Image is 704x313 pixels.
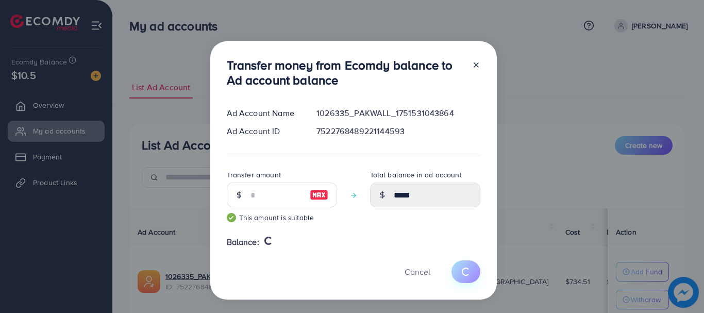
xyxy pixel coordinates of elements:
[219,125,309,137] div: Ad Account ID
[227,212,337,223] small: This amount is suitable
[219,107,309,119] div: Ad Account Name
[227,236,259,248] span: Balance:
[227,58,464,88] h3: Transfer money from Ecomdy balance to Ad account balance
[392,260,443,283] button: Cancel
[405,266,430,277] span: Cancel
[227,170,281,180] label: Transfer amount
[370,170,462,180] label: Total balance in ad account
[310,189,328,201] img: image
[308,107,488,119] div: 1026335_PAKWALL_1751531043864
[227,213,236,222] img: guide
[308,125,488,137] div: 7522768489221144593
